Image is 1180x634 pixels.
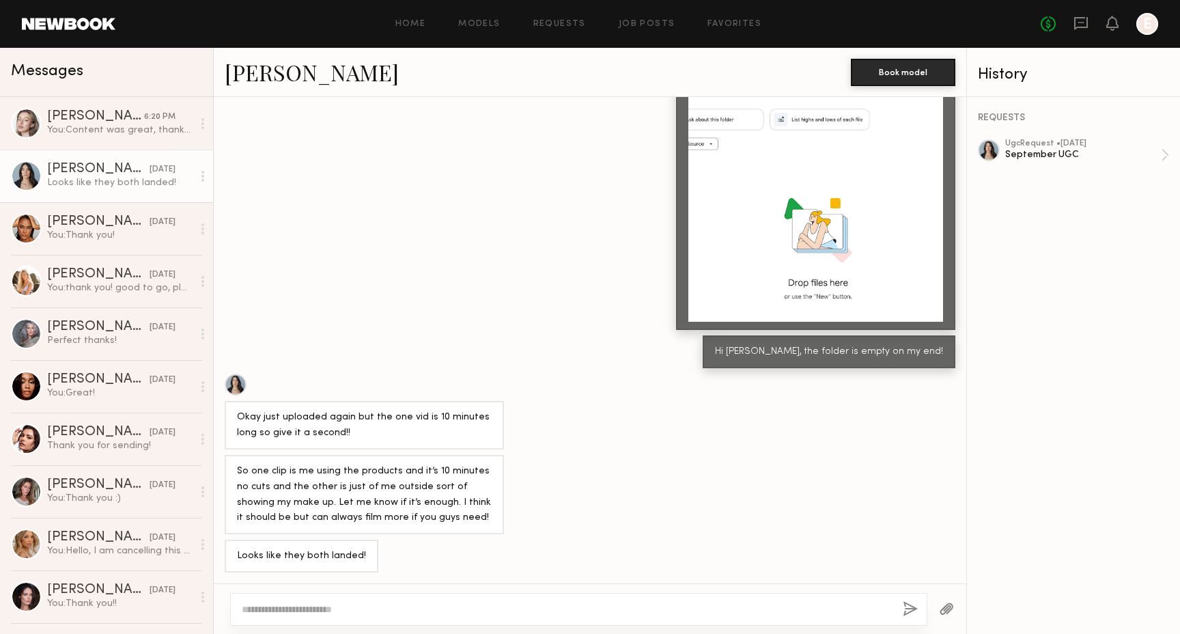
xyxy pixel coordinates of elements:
a: [PERSON_NAME] [225,57,399,87]
div: [PERSON_NAME] [47,531,150,545]
div: [DATE] [150,374,175,387]
div: You: Thank you! [47,229,193,242]
div: [PERSON_NAME] [47,478,150,492]
a: Models [458,20,500,29]
div: Perfect thanks! [47,334,193,347]
div: REQUESTS [978,113,1169,123]
div: Looks like they both landed! [237,549,366,564]
a: ugcRequest •[DATE]September UGC [1005,139,1169,171]
div: Looks like they both landed! [47,176,193,189]
div: History [978,67,1169,83]
div: [PERSON_NAME] [47,110,144,124]
div: You: Thank you :) [47,492,193,505]
div: [DATE] [150,426,175,439]
div: [DATE] [150,163,175,176]
div: You: Hello, I am cancelling this booking due to no response. [47,545,193,557]
div: Okay just uploaded again but the one vid is 10 minutes long so give it a second!! [237,410,492,441]
div: Thank you for sending! [47,439,193,452]
div: ugc Request • [DATE] [1005,139,1161,148]
div: [PERSON_NAME] [47,320,150,334]
div: You: thank you! good to go, please mark on your side so I can approve :) [47,281,193,294]
div: You: Great! [47,387,193,400]
div: [DATE] [150,268,175,281]
a: Book model [851,66,955,77]
div: [DATE] [150,584,175,597]
a: Job Posts [619,20,675,29]
a: Requests [533,20,586,29]
div: You: Thank you!! [47,597,193,610]
div: [PERSON_NAME] [47,426,150,439]
a: E [1136,13,1158,35]
a: Home [395,20,426,29]
a: Favorites [707,20,761,29]
div: [DATE] [150,321,175,334]
div: [PERSON_NAME] [47,163,150,176]
div: So one clip is me using the products and it’s 10 minutes no cuts and the other is just of me outs... [237,464,492,527]
div: Hi [PERSON_NAME], the folder is empty on my end! [715,344,943,360]
div: [PERSON_NAME] [47,268,150,281]
div: [PERSON_NAME] [47,215,150,229]
button: Book model [851,59,955,86]
div: September UGC [1005,148,1161,161]
div: [PERSON_NAME] [47,583,150,597]
span: Messages [11,64,83,79]
div: [DATE] [150,216,175,229]
div: [DATE] [150,532,175,545]
div: 6:20 PM [144,111,175,124]
div: [PERSON_NAME] [47,373,150,387]
div: You: Content was great, thank you [PERSON_NAME]!! [47,124,193,137]
div: [DATE] [150,479,175,492]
